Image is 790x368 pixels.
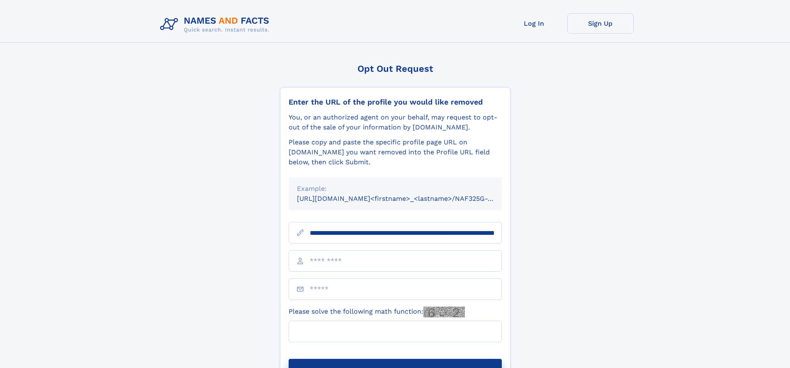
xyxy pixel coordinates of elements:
[297,195,518,202] small: [URL][DOMAIN_NAME]<firstname>_<lastname>/NAF325G-xxxxxxxx
[297,184,493,194] div: Example:
[289,137,502,167] div: Please copy and paste the specific profile page URL on [DOMAIN_NAME] you want removed into the Pr...
[157,13,276,36] img: Logo Names and Facts
[567,13,634,34] a: Sign Up
[289,112,502,132] div: You, or an authorized agent on your behalf, may request to opt-out of the sale of your informatio...
[289,97,502,107] div: Enter the URL of the profile you would like removed
[501,13,567,34] a: Log In
[289,307,465,317] label: Please solve the following math function:
[280,63,510,74] div: Opt Out Request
